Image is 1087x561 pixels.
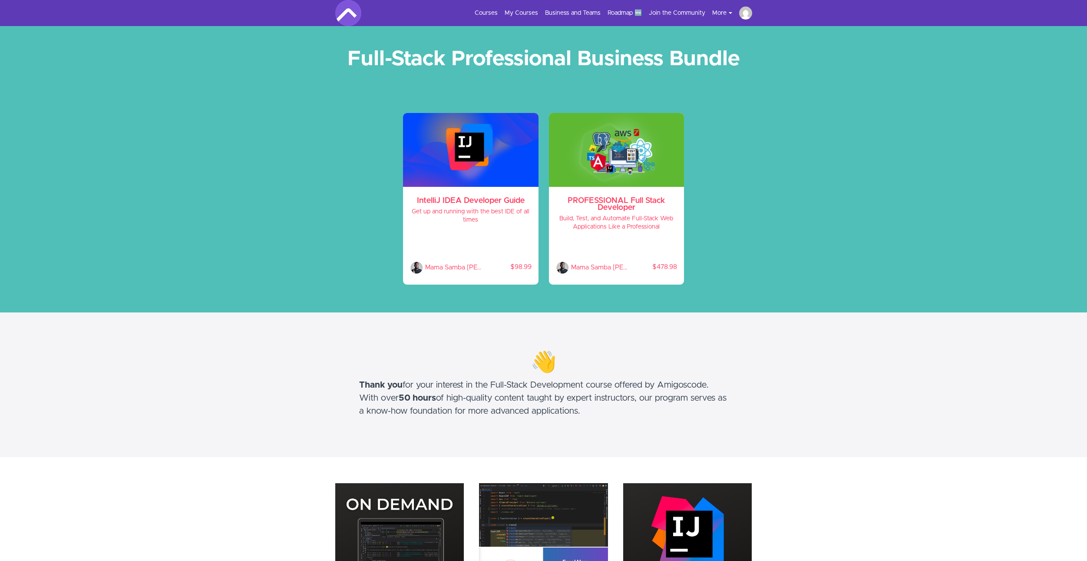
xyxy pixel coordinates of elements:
p: $478.98 [629,263,677,272]
img: feaUWTbQhKblocKl2ZaW_Screenshot+2024-06-17+at+17.32.02.png [403,113,539,187]
a: PROFESSIONAL Full Stack Developer Build, Test, and Automate Full-Stack Web Applications Like a Pr... [549,113,684,285]
strong: 50 hours [399,394,436,402]
strong: Thank you [359,381,403,389]
a: Roadmap 🆕 [608,9,642,17]
p: $98.99 [483,263,532,272]
a: Join the Community [649,9,705,17]
h3: PROFESSIONAL Full Stack Developer [556,197,677,211]
h4: Build, Test, and Automate Full-Stack Web Applications Like a Professional [556,215,677,231]
img: Mama Samba Braima Nelson [410,261,423,274]
button: More [712,9,739,17]
p: Mama Samba Braima Nelson [425,261,483,274]
a: Business and Teams [545,9,601,17]
h4: Get up and running with the best IDE of all times [410,208,532,224]
a: My Courses [505,9,538,17]
a: Courses [475,9,498,17]
strong: Full-Stack Professional Business Bundle [347,49,740,70]
h3: IntelliJ IDEA Developer Guide [410,197,532,204]
span: 👋 [531,352,557,373]
img: Mama Samba Braima Nelson [556,261,569,274]
h5: for your interest in the Full-Stack Development course offered by Amigoscode. With over of high-q... [359,378,728,418]
a: IntelliJ IDEA Developer Guide Get up and running with the best IDE of all times Mama Samba Braima... [403,113,539,285]
img: justus.bahnsen@gmail.com [739,7,752,20]
img: WPzdydpSLWzi0DE2vtpQ_full-stack-professional.png [549,113,684,187]
p: Mama Samba Braima Nelson [571,261,629,274]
